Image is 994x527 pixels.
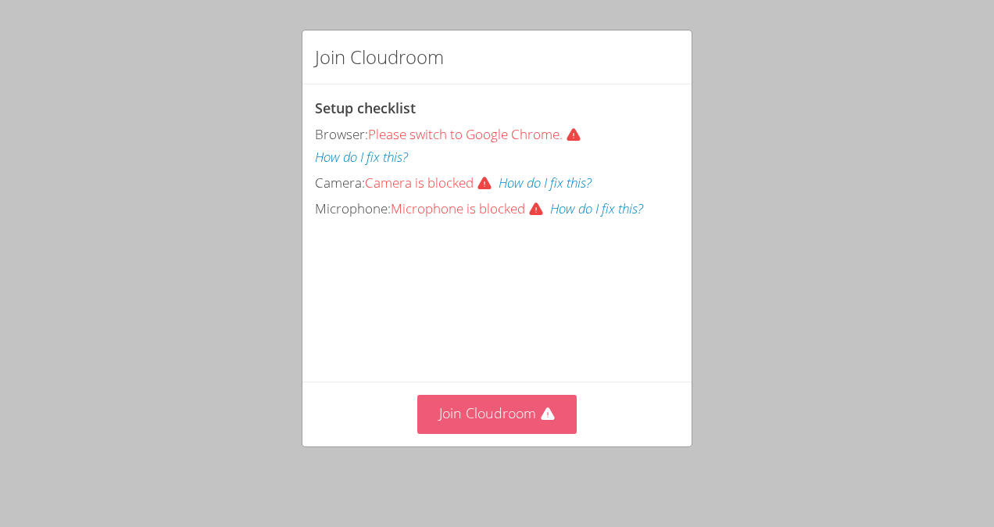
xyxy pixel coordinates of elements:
span: Please switch to Google Chrome. [368,125,588,143]
span: Microphone is blocked [391,199,550,217]
button: How do I fix this? [499,172,592,195]
span: Camera is blocked [365,174,499,192]
button: Join Cloudroom [417,395,577,433]
span: Setup checklist [315,99,416,117]
button: How do I fix this? [550,198,643,220]
span: Microphone: [315,199,391,217]
button: How do I fix this? [315,146,408,169]
h2: Join Cloudroom [315,43,444,71]
span: Camera: [315,174,365,192]
span: Browser: [315,125,368,143]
